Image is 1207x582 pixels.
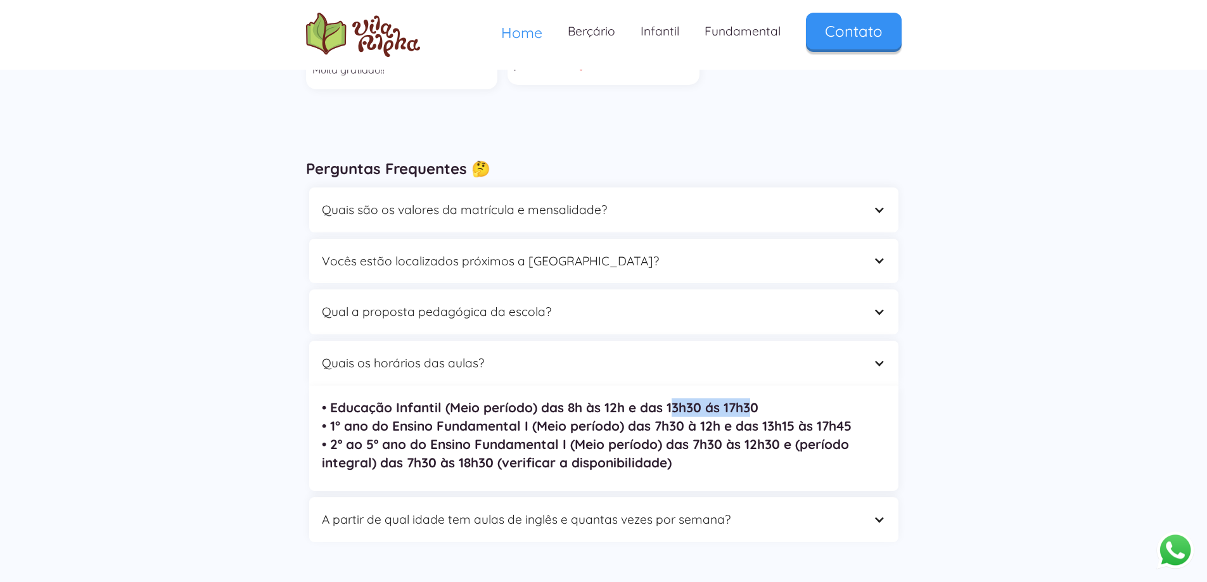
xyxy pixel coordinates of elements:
a: Contato [806,13,902,49]
div: A partir de qual idade tem aulas de inglês e quantas vezes por semana? [322,510,860,529]
div: A partir de qual idade tem aulas de inglês e quantas vezes por semana? [309,497,898,542]
div: Quais são os valores da matrícula e mensalidade? [322,200,860,220]
div: Quais os horários das aulas? [322,353,860,373]
div: Quais são os valores da matrícula e mensalidade? [309,187,898,232]
a: Berçário [555,13,628,50]
img: logo Escola Vila Alpha [306,13,420,57]
span: Home [501,23,542,42]
div: Vocês estão localizados próximos a [GEOGRAPHIC_DATA]? [322,251,860,271]
div: Quais os horários das aulas? [309,341,898,386]
a: Infantil [628,13,692,50]
h3: Perguntas Frequentes 🤔 [306,159,902,178]
a: home [306,13,420,57]
nav: Quais os horários das aulas? [309,386,898,491]
a: Fundamental [692,13,793,50]
strong: • Educação Infantil (Meio período) das 8h às 12h e das 13h30 ás 17h30 • 1° ano do Ensino Fundamen... [322,399,852,471]
a: Home [489,13,555,53]
button: Abrir WhatsApp [1156,531,1194,569]
div: Vocês estão localizados próximos a [GEOGRAPHIC_DATA]? [309,239,898,284]
div: Qual a proposta pedagógica da escola? [322,302,860,322]
div: Qual a proposta pedagógica da escola? [309,289,898,334]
